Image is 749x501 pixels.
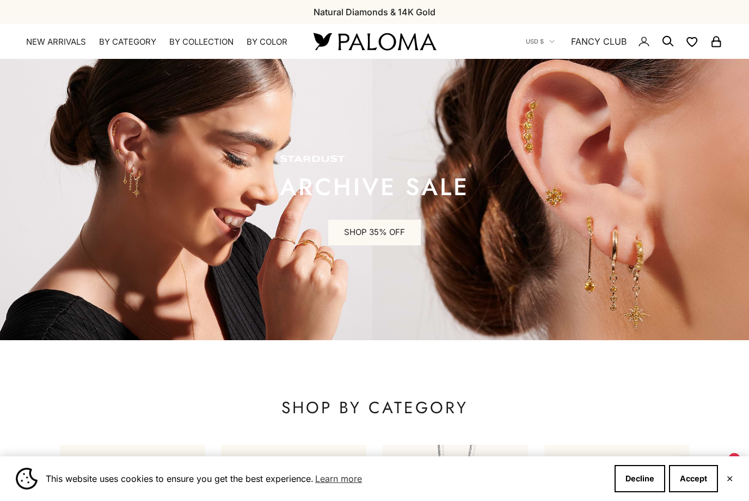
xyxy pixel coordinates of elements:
[169,37,234,47] summary: By Collection
[314,470,364,487] a: Learn more
[46,470,606,487] span: This website uses cookies to ensure you get the best experience.
[571,34,627,49] a: FANCY CLUB
[669,465,718,492] button: Accept
[526,37,555,46] button: USD $
[615,465,665,492] button: Decline
[726,475,733,482] button: Close
[16,468,38,490] img: Cookie banner
[526,37,544,46] span: USD $
[328,220,421,246] a: SHOP 35% OFF
[26,37,86,47] a: NEW ARRIVALS
[314,5,435,19] p: Natural Diamonds & 14K Gold
[247,37,287,47] summary: By Color
[280,176,469,198] p: ARCHIVE SALE
[526,24,723,59] nav: Secondary navigation
[60,397,689,419] p: SHOP BY CATEGORY
[26,37,287,47] nav: Primary navigation
[99,37,156,47] summary: By Category
[280,154,469,165] p: STARDUST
